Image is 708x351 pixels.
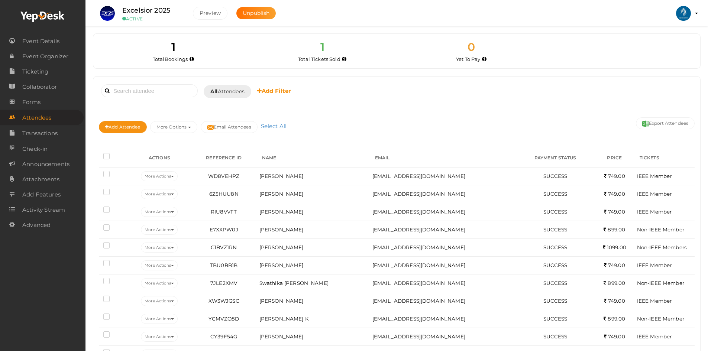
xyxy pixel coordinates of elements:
span: SUCCESS [543,209,568,215]
button: More Actions [141,189,178,199]
button: Preview [193,7,227,20]
button: More Options [150,121,197,133]
span: IEEE Member [637,209,672,215]
i: Total number of tickets sold [342,57,346,61]
span: 1099.00 [603,244,626,250]
span: Collaborator [22,79,57,94]
small: ACTIVE [122,16,182,22]
span: SUCCESS [543,191,568,197]
input: Search attendee [101,84,198,97]
span: SUCCESS [543,173,568,179]
span: Add Features [22,187,61,202]
span: XW3WJGSC [208,298,239,304]
button: More Actions [141,225,178,235]
span: IEEE Member [637,191,672,197]
span: [EMAIL_ADDRESS][DOMAIN_NAME] [372,227,465,233]
span: [PERSON_NAME] [259,173,304,179]
span: [PERSON_NAME] [259,334,304,339]
button: More Actions [141,171,178,181]
span: [PERSON_NAME] [259,298,304,304]
th: ACTIONS [129,149,190,168]
span: 749.00 [604,209,625,215]
span: [PERSON_NAME] [259,227,304,233]
span: Event Organizer [22,49,68,64]
img: excel.svg [642,120,649,127]
span: Forms [22,95,41,110]
img: ACg8ocIlr20kWlusTYDilfQwsc9vjOYCKrm0LB8zShf3GP8Yo5bmpMCa=s100 [676,6,691,21]
span: Advanced [22,218,51,233]
span: SUCCESS [543,244,568,250]
th: EMAIL [371,149,517,168]
button: Unpublish [236,7,276,19]
span: Announcements [22,157,69,172]
span: [PERSON_NAME] [259,191,304,197]
a: Select All [259,123,288,130]
th: PAYMENT STATUS [517,149,594,168]
span: [EMAIL_ADDRESS][DOMAIN_NAME] [372,316,465,322]
span: Bookings [165,56,188,62]
span: 749.00 [604,191,625,197]
span: Activity Stream [22,202,65,217]
i: Accepted and yet to make payment [482,57,486,61]
b: Add Filter [257,87,291,94]
span: IEEE Member [637,298,672,304]
span: Total [153,56,188,62]
i: Total number of bookings [190,57,194,61]
span: [EMAIL_ADDRESS][DOMAIN_NAME] [372,298,465,304]
span: Unpublish [243,10,269,16]
span: [EMAIL_ADDRESS][DOMAIN_NAME] [372,244,465,250]
th: NAME [258,149,371,168]
span: Attachments [22,172,59,187]
button: More Actions [141,296,178,306]
span: E7XXPW0J [210,227,238,233]
img: IIZWXVCU_small.png [100,6,115,21]
span: RIU8VVFT [211,209,237,215]
span: IEEE Member [637,334,672,339]
span: IEEE Member [637,173,672,179]
span: C1BVZ1RN [211,244,237,250]
span: Total Tickets Sold [298,56,340,62]
img: mail-filled.svg [207,124,214,131]
button: More Actions [141,207,178,217]
span: IEEE Member [637,262,672,268]
span: 749.00 [604,334,625,339]
span: [PERSON_NAME] K [259,316,309,322]
span: [PERSON_NAME] [259,209,304,215]
span: Non-IEEE Member [637,227,684,233]
span: [EMAIL_ADDRESS][DOMAIN_NAME] [372,280,465,286]
span: 749.00 [604,298,625,304]
span: [EMAIL_ADDRESS][DOMAIN_NAME] [372,173,465,179]
span: [EMAIL_ADDRESS][DOMAIN_NAME] [372,209,465,215]
span: [PERSON_NAME] [259,244,304,250]
span: Non-IEEE Members [637,244,687,250]
span: 899.00 [604,280,625,286]
button: More Actions [141,332,178,342]
span: 899.00 [604,316,625,322]
span: Non-IEEE Member [637,280,684,286]
span: Ticketing [22,64,48,79]
th: PRICE [594,149,635,168]
span: 749.00 [604,262,625,268]
span: Attendees [22,110,51,125]
button: More Actions [141,314,178,324]
span: CY39F54G [210,334,237,339]
span: SUCCESS [543,298,568,304]
b: All [210,88,217,95]
span: Event Details [22,34,59,49]
button: Add Attendee [99,121,147,133]
span: [PERSON_NAME] [259,262,304,268]
span: [EMAIL_ADDRESS][DOMAIN_NAME] [372,191,465,197]
span: [EMAIL_ADDRESS][DOMAIN_NAME] [372,334,465,339]
span: 1 [171,40,175,54]
span: 899.00 [604,227,625,233]
span: Check-in [22,142,48,156]
span: Transactions [22,126,58,141]
span: 749.00 [604,173,625,179]
label: Excelsior 2025 [122,5,170,16]
button: More Actions [141,243,178,253]
button: Export Attendees [636,117,695,129]
span: SUCCESS [543,227,568,233]
span: SUCCESS [543,334,568,339]
span: TBU0BB1B [210,262,237,268]
span: [EMAIL_ADDRESS][DOMAIN_NAME] [372,262,465,268]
